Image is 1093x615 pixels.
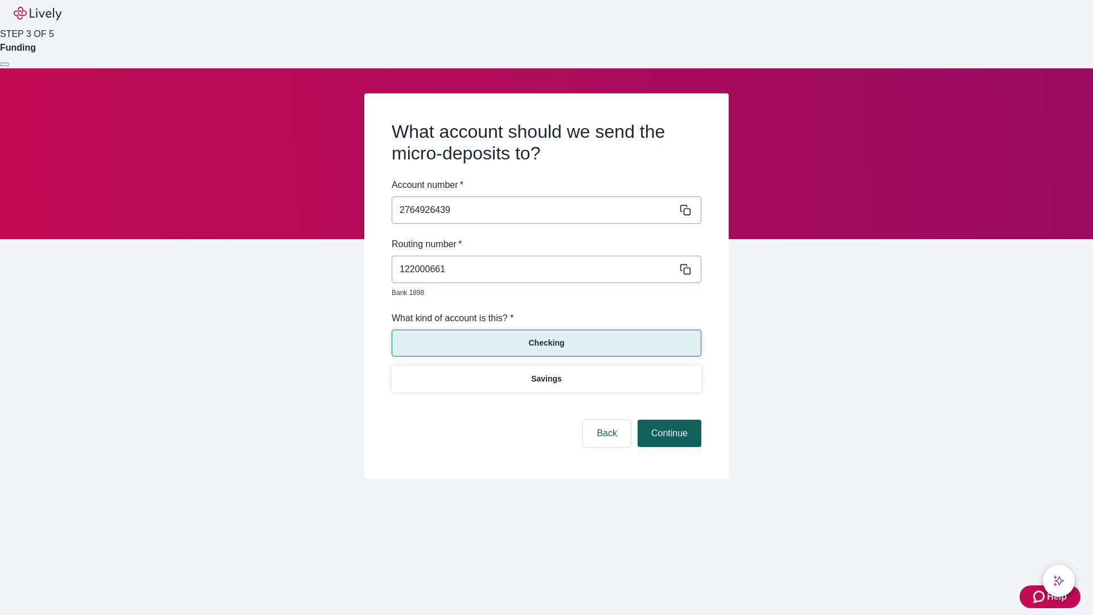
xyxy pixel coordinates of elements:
[680,264,691,275] svg: Copy to clipboard
[583,420,631,447] button: Back
[392,311,513,325] label: What kind of account is this? *
[392,366,701,392] button: Savings
[1047,590,1067,604] span: Help
[392,237,462,251] label: Routing number
[392,330,701,356] button: Checking
[1053,575,1065,587] svg: Lively AI Assistant
[677,202,693,218] button: Copy message content to clipboard
[392,121,701,165] h2: What account should we send the micro-deposits to?
[677,261,693,277] button: Copy message content to clipboard
[528,337,564,349] p: Checking
[1020,585,1080,608] button: Zendesk support iconHelp
[392,178,463,192] label: Account number
[1043,565,1075,597] button: chat
[1033,590,1047,604] svg: Zendesk support icon
[392,288,693,298] p: Bank 1898
[680,204,691,216] svg: Copy to clipboard
[531,373,562,385] p: Savings
[638,420,701,447] button: Continue
[14,7,61,20] img: Lively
